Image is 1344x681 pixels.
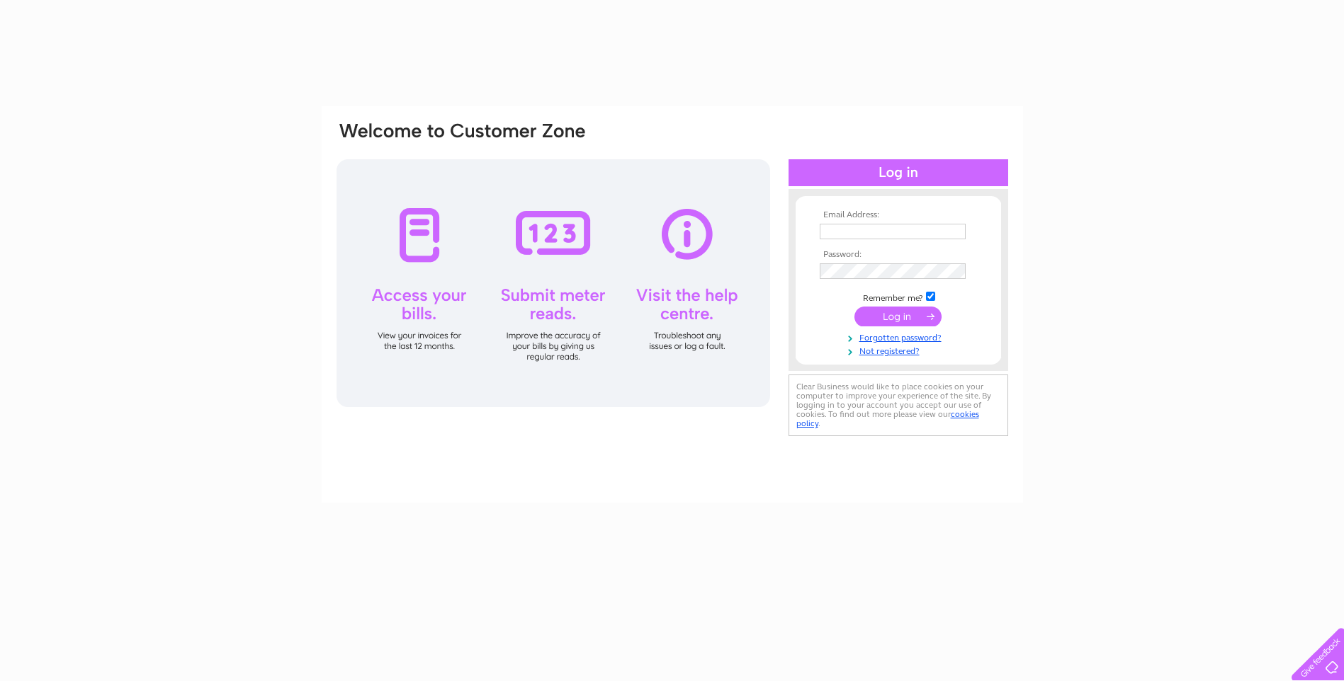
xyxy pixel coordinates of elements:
[820,343,981,357] a: Not registered?
[816,290,981,304] td: Remember me?
[789,374,1008,436] div: Clear Business would like to place cookies on your computer to improve your experience of the sit...
[796,409,979,428] a: cookies policy
[854,307,942,326] input: Submit
[816,210,981,220] th: Email Address:
[816,250,981,260] th: Password:
[820,330,981,343] a: Forgotten password?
